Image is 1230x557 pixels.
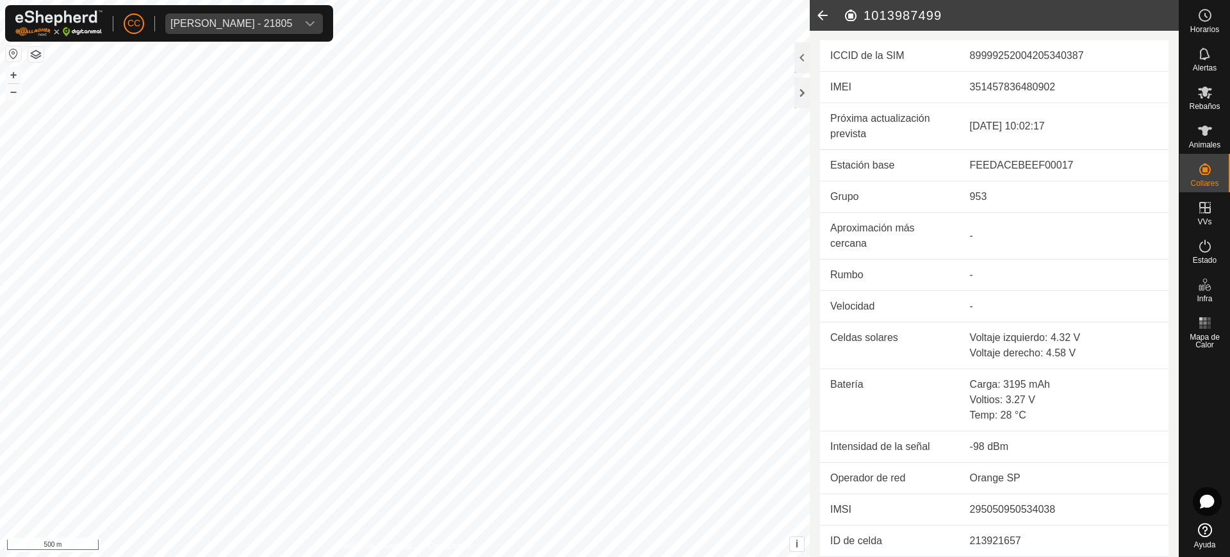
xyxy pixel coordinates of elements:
td: Intensidad de la señal [820,431,960,463]
td: Próxima actualización prevista [820,103,960,150]
span: i [796,538,798,549]
td: Celdas solares [820,322,960,369]
td: 295050950534038 [960,494,1168,526]
span: Mapa de Calor [1183,333,1227,349]
div: Voltios: 3.27 V [970,392,1158,408]
td: FEEDACEBEEF00017 [960,150,1168,181]
td: Operador de red [820,463,960,494]
td: ID de celda [820,526,960,557]
button: Restablecer Mapa [6,46,21,62]
div: Carga: 3195 mAh [970,377,1158,392]
span: Animales [1189,141,1220,149]
td: Estación base [820,150,960,181]
td: Velocidad [820,291,960,322]
div: Voltaje derecho: 4.58 V [970,345,1158,361]
a: Contáctenos [428,540,471,552]
span: Ayuda [1194,541,1216,549]
td: Grupo [820,181,960,213]
div: dropdown trigger [297,13,323,34]
span: Estado [1193,256,1217,264]
div: [PERSON_NAME] - 21805 [170,19,292,29]
td: IMSI [820,494,960,526]
span: Collares [1190,179,1218,187]
button: i [790,537,804,551]
span: Alertas [1193,64,1217,72]
span: Ana Maria Alduncin Baleztena - 21805 [165,13,297,34]
td: - [960,213,1168,260]
h2: 1013987499 [843,8,1179,23]
span: VVs [1197,218,1211,226]
td: 213921657 [960,526,1168,557]
span: Rebaños [1189,103,1220,110]
button: + [6,67,21,83]
td: ICCID de la SIM [820,40,960,72]
a: Ayuda [1179,518,1230,554]
img: Logo Gallagher [15,10,102,37]
div: Voltaje izquierdo: 4.32 V [970,330,1158,345]
td: Orange SP [960,463,1168,494]
td: 351457836480902 [960,72,1168,103]
span: Horarios [1190,26,1219,33]
td: - [960,260,1168,291]
td: - [960,291,1168,322]
td: IMEI [820,72,960,103]
td: Rumbo [820,260,960,291]
td: Batería [820,369,960,431]
button: Capas del Mapa [28,47,44,62]
button: – [6,84,21,99]
td: -98 dBm [960,431,1168,463]
div: Temp: 28 °C [970,408,1158,423]
span: Infra [1197,295,1212,303]
td: 953 [960,181,1168,213]
td: 89999252004205340387 [960,40,1168,72]
td: [DATE] 10:02:17 [960,103,1168,150]
a: Política de Privacidad [339,540,413,552]
span: CC [127,17,140,30]
td: Aproximación más cercana [820,213,960,260]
